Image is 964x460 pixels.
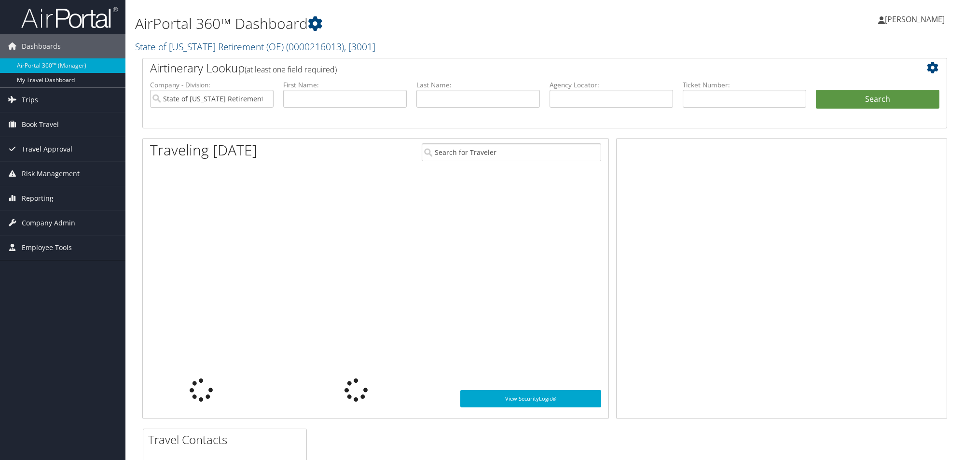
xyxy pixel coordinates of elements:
h1: AirPortal 360™ Dashboard [135,14,681,34]
span: Risk Management [22,162,80,186]
span: Book Travel [22,112,59,137]
button: Search [816,90,939,109]
label: First Name: [283,80,407,90]
img: airportal-logo.png [21,6,118,29]
h2: Airtinerary Lookup [150,60,872,76]
h2: Travel Contacts [148,432,306,448]
span: Company Admin [22,211,75,235]
a: State of [US_STATE] Retirement (OE) [135,40,375,53]
span: Reporting [22,186,54,210]
span: Dashboards [22,34,61,58]
label: Agency Locator: [550,80,673,90]
span: Trips [22,88,38,112]
label: Ticket Number: [683,80,806,90]
a: [PERSON_NAME] [878,5,954,34]
label: Company - Division: [150,80,274,90]
span: Travel Approval [22,137,72,161]
span: ( 0000216013 ) [286,40,344,53]
a: View SecurityLogic® [460,390,601,407]
label: Last Name: [416,80,540,90]
span: , [ 3001 ] [344,40,375,53]
span: (at least one field required) [245,64,337,75]
span: [PERSON_NAME] [885,14,945,25]
h1: Traveling [DATE] [150,140,257,160]
span: Employee Tools [22,236,72,260]
input: Search for Traveler [422,143,601,161]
